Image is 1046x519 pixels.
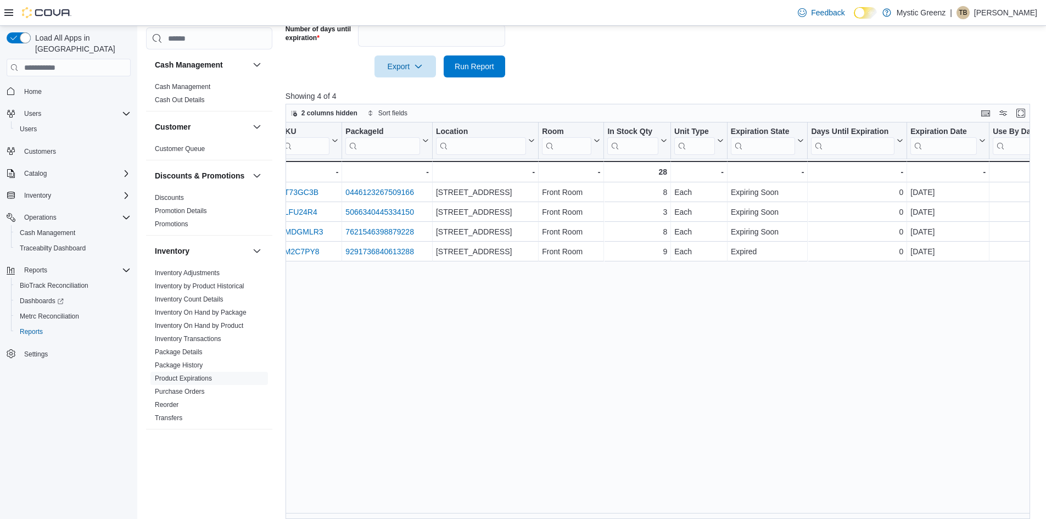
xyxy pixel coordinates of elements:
[2,263,135,278] button: Reports
[674,127,715,137] div: Unit Type
[542,127,600,155] button: Room
[155,220,188,228] span: Promotions
[155,59,248,70] button: Cash Management
[607,127,658,155] div: In Stock Qty
[993,127,1044,155] div: Use By Date
[15,279,131,292] span: BioTrack Reconciliation
[731,127,804,155] button: Expiration State
[15,279,93,292] a: BioTrack Reconciliation
[374,55,436,77] button: Export
[20,228,75,237] span: Cash Management
[286,107,362,120] button: 2 columns hidden
[2,106,135,121] button: Users
[2,346,135,362] button: Settings
[15,226,80,239] a: Cash Management
[811,127,894,155] div: Days Until Expiration
[2,83,135,99] button: Home
[20,144,131,158] span: Customers
[674,225,724,238] div: Each
[155,269,220,277] span: Inventory Adjustments
[286,25,354,42] label: Number of days until expiration
[811,127,903,155] button: Days Until Expiration
[155,170,248,181] button: Discounts & Promotions
[155,193,184,202] span: Discounts
[155,295,223,303] a: Inventory Count Details
[15,310,83,323] a: Metrc Reconciliation
[2,210,135,225] button: Operations
[910,186,986,199] div: [DATE]
[811,186,903,199] div: 0
[436,127,526,137] div: Location
[363,107,412,120] button: Sort fields
[280,247,320,256] a: 4M2C7PY8
[910,225,986,238] div: [DATE]
[854,7,877,19] input: Dark Mode
[15,242,131,255] span: Traceabilty Dashboard
[20,264,131,277] span: Reports
[542,205,600,219] div: Front Room
[897,6,946,19] p: Mystic Greenz
[155,334,221,343] span: Inventory Transactions
[345,227,414,236] a: 7621546398879228
[20,107,131,120] span: Users
[280,227,323,236] a: ZMDGMLR3
[11,324,135,339] button: Reports
[155,309,247,316] a: Inventory On Hand by Package
[250,120,264,133] button: Customer
[2,166,135,181] button: Catalog
[250,169,264,182] button: Discounts & Promotions
[20,167,51,180] button: Catalog
[345,127,429,155] button: PackageId
[146,191,272,235] div: Discounts & Promotions
[345,165,429,178] div: -
[979,107,992,120] button: Keyboard shortcuts
[20,211,61,224] button: Operations
[155,121,248,132] button: Customer
[731,245,804,258] div: Expired
[155,361,203,369] a: Package History
[910,245,986,258] div: [DATE]
[436,225,535,238] div: [STREET_ADDRESS]
[444,55,505,77] button: Run Report
[378,109,407,118] span: Sort fields
[155,322,243,330] a: Inventory On Hand by Product
[20,85,46,98] a: Home
[731,225,804,238] div: Expiring Soon
[155,170,244,181] h3: Discounts & Promotions
[731,165,804,178] div: -
[15,325,47,338] a: Reports
[24,109,41,118] span: Users
[811,205,903,219] div: 0
[20,348,52,361] a: Settings
[607,186,667,199] div: 8
[155,282,244,291] span: Inventory by Product Historical
[155,400,178,409] span: Reorder
[993,127,1044,137] div: Use By Date
[674,205,724,219] div: Each
[20,107,46,120] button: Users
[731,205,804,219] div: Expiring Soon
[20,145,60,158] a: Customers
[674,245,724,258] div: Each
[20,281,88,290] span: BioTrack Reconciliation
[155,414,182,422] a: Transfers
[155,401,178,409] a: Reorder
[15,325,131,338] span: Reports
[24,191,51,200] span: Inventory
[345,127,420,155] div: Package URL
[24,213,57,222] span: Operations
[607,245,667,258] div: 9
[811,165,903,178] div: -
[436,245,535,258] div: [STREET_ADDRESS]
[280,127,329,155] div: SKU URL
[155,308,247,317] span: Inventory On Hand by Package
[910,127,977,137] div: Expiration Date
[155,207,207,215] a: Promotion Details
[155,207,207,215] span: Promotion Details
[20,312,79,321] span: Metrc Reconciliation
[11,278,135,293] button: BioTrack Reconciliation
[542,127,591,137] div: Room
[15,122,41,136] a: Users
[15,226,131,239] span: Cash Management
[910,165,986,178] div: -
